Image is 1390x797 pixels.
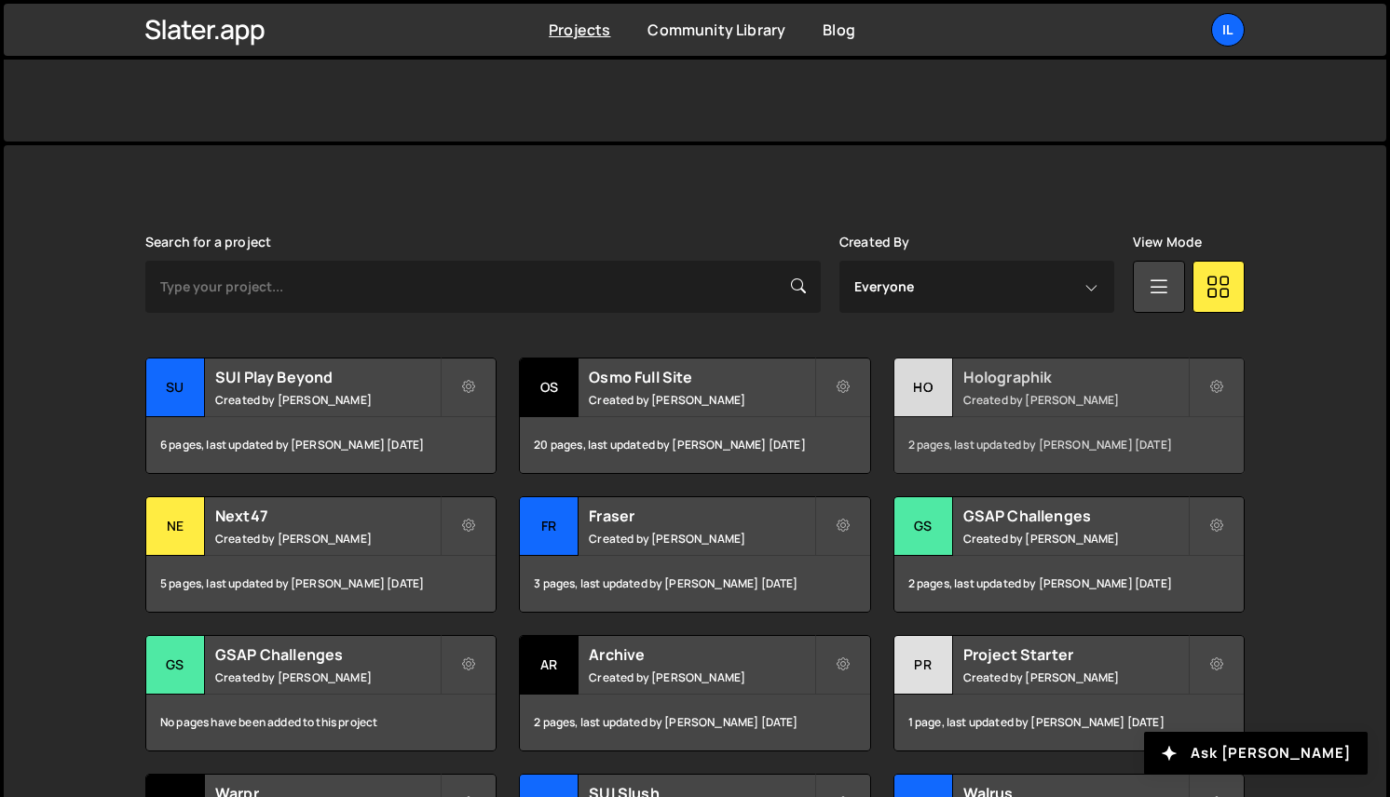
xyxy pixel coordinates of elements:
small: Created by [PERSON_NAME] [963,392,1188,408]
a: GS GSAP Challenges Created by [PERSON_NAME] 2 pages, last updated by [PERSON_NAME] [DATE] [893,496,1245,613]
input: Type your project... [145,261,821,313]
small: Created by [PERSON_NAME] [215,669,440,685]
h2: Archive [589,644,813,665]
div: 1 page, last updated by [PERSON_NAME] [DATE] [894,695,1244,750]
a: Community Library [647,20,785,40]
div: GS [894,497,953,556]
div: 6 pages, last updated by [PERSON_NAME] [DATE] [146,417,496,473]
label: Created By [839,235,910,250]
h2: SUI Play Beyond [215,367,440,387]
small: Created by [PERSON_NAME] [215,531,440,547]
div: 2 pages, last updated by [PERSON_NAME] [DATE] [894,417,1244,473]
button: Ask [PERSON_NAME] [1144,732,1368,775]
small: Created by [PERSON_NAME] [963,531,1188,547]
label: Search for a project [145,235,271,250]
h2: Project Starter [963,644,1188,665]
a: Blog [823,20,855,40]
a: Il [1211,13,1245,47]
a: Fr Fraser Created by [PERSON_NAME] 3 pages, last updated by [PERSON_NAME] [DATE] [519,496,870,613]
div: 2 pages, last updated by [PERSON_NAME] [DATE] [894,556,1244,612]
small: Created by [PERSON_NAME] [215,392,440,408]
a: SU SUI Play Beyond Created by [PERSON_NAME] 6 pages, last updated by [PERSON_NAME] [DATE] [145,358,497,474]
div: Pr [894,636,953,695]
h2: Osmo Full Site [589,367,813,387]
div: 3 pages, last updated by [PERSON_NAME] [DATE] [520,556,869,612]
div: 5 pages, last updated by [PERSON_NAME] [DATE] [146,556,496,612]
small: Created by [PERSON_NAME] [589,669,813,685]
label: View Mode [1133,235,1202,250]
h2: Next47 [215,506,440,526]
a: GS GSAP Challenges Created by [PERSON_NAME] No pages have been added to this project [145,635,497,751]
div: Ho [894,358,953,417]
div: GS [146,636,205,695]
div: Os [520,358,579,417]
h2: Fraser [589,506,813,526]
div: 20 pages, last updated by [PERSON_NAME] [DATE] [520,417,869,473]
a: Os Osmo Full Site Created by [PERSON_NAME] 20 pages, last updated by [PERSON_NAME] [DATE] [519,358,870,474]
a: Pr Project Starter Created by [PERSON_NAME] 1 page, last updated by [PERSON_NAME] [DATE] [893,635,1245,751]
h2: GSAP Challenges [963,506,1188,526]
a: Ne Next47 Created by [PERSON_NAME] 5 pages, last updated by [PERSON_NAME] [DATE] [145,496,497,613]
a: Ar Archive Created by [PERSON_NAME] 2 pages, last updated by [PERSON_NAME] [DATE] [519,635,870,751]
div: SU [146,358,205,417]
div: Ne [146,497,205,556]
a: Projects [549,20,610,40]
a: Ho Holographik Created by [PERSON_NAME] 2 pages, last updated by [PERSON_NAME] [DATE] [893,358,1245,474]
small: Created by [PERSON_NAME] [589,531,813,547]
div: 2 pages, last updated by [PERSON_NAME] [DATE] [520,695,869,750]
small: Created by [PERSON_NAME] [963,669,1188,685]
div: No pages have been added to this project [146,695,496,750]
div: Ar [520,636,579,695]
div: Fr [520,497,579,556]
h2: GSAP Challenges [215,644,440,665]
h2: Holographik [963,367,1188,387]
small: Created by [PERSON_NAME] [589,392,813,408]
